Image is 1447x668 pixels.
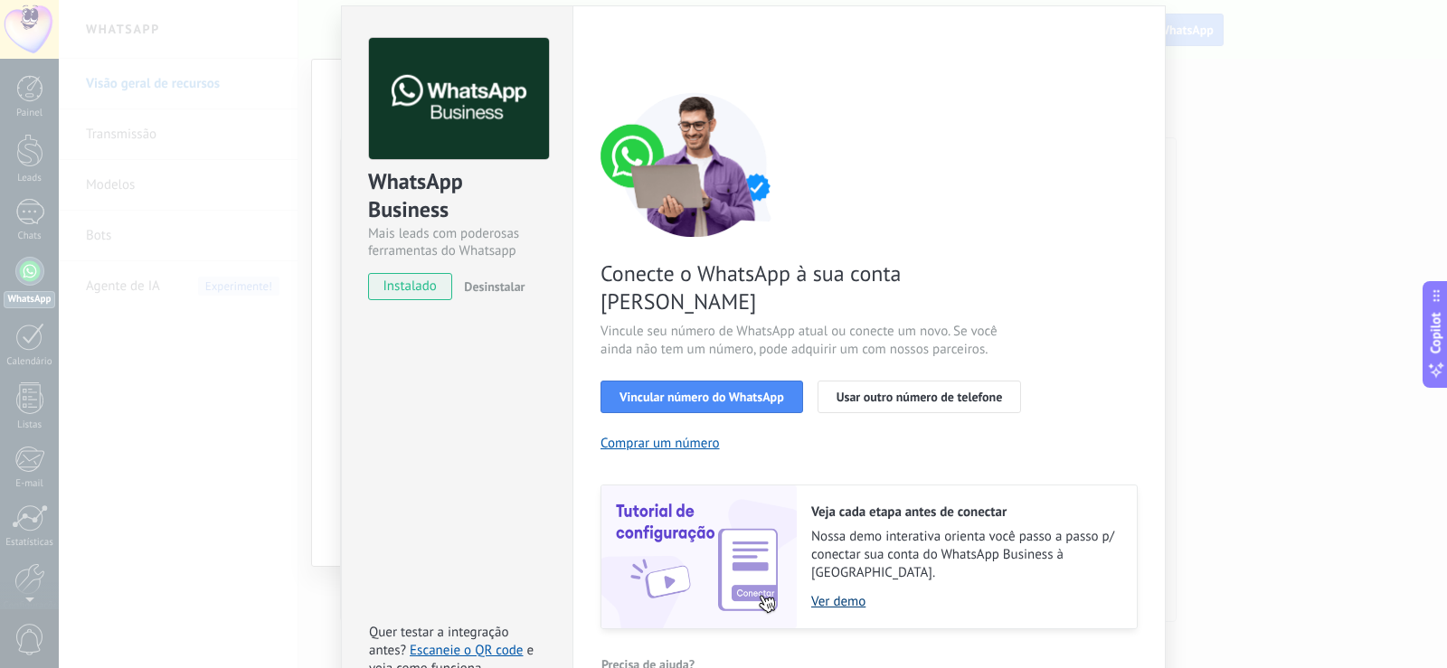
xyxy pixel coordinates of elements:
span: Vincular número do WhatsApp [619,390,784,403]
span: Quer testar a integração antes? [369,624,508,659]
div: WhatsApp Business [368,167,546,225]
a: Escaneie o QR code [410,642,523,659]
span: Vincule seu número de WhatsApp atual ou conecte um novo. Se você ainda não tem um número, pode ad... [601,323,1031,359]
a: Ver demo [811,593,1119,610]
img: logo_main.png [369,38,549,160]
span: instalado [369,273,451,300]
span: Usar outro número de telefone [837,390,1003,403]
button: Usar outro número de telefone [818,381,1022,413]
span: Desinstalar [464,278,525,295]
img: connect number [601,92,790,237]
span: Nossa demo interativa orienta você passo a passo p/ conectar sua conta do WhatsApp Business à [GE... [811,528,1119,582]
button: Vincular número do WhatsApp [601,381,803,413]
h2: Veja cada etapa antes de conectar [811,503,1119,521]
button: Comprar um número [601,435,720,452]
div: Mais leads com poderosas ferramentas do Whatsapp [368,225,546,259]
span: Copilot [1427,312,1445,353]
button: Desinstalar [457,273,525,300]
span: Conecte o WhatsApp à sua conta [PERSON_NAME] [601,259,1031,315]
